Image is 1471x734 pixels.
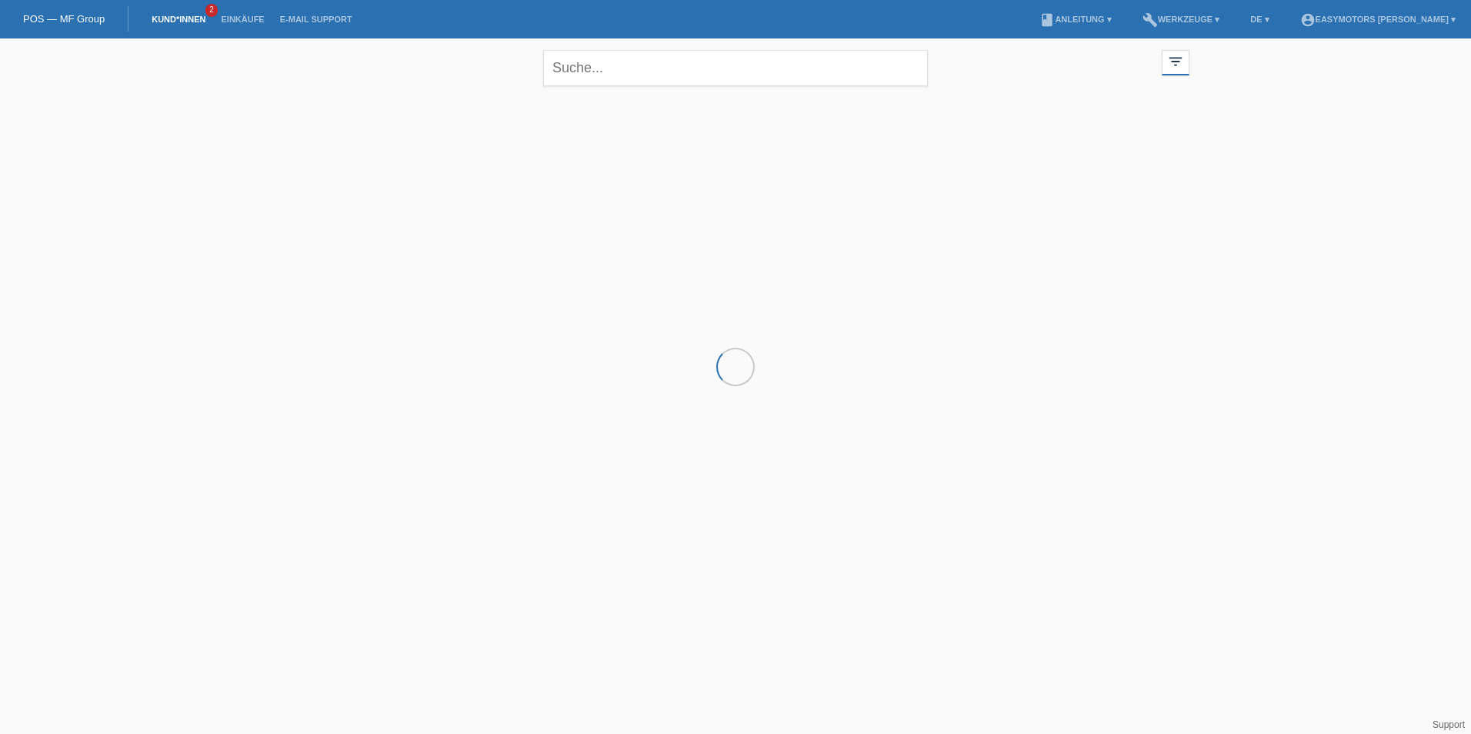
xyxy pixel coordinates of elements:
i: account_circle [1300,12,1316,28]
a: bookAnleitung ▾ [1032,15,1119,24]
a: POS — MF Group [23,13,105,25]
a: Support [1433,719,1465,730]
span: 2 [205,4,218,17]
i: filter_list [1167,53,1184,70]
a: Kund*innen [144,15,213,24]
a: account_circleEasymotors [PERSON_NAME] ▾ [1293,15,1463,24]
i: book [1039,12,1055,28]
a: buildWerkzeuge ▾ [1135,15,1228,24]
i: build [1142,12,1158,28]
a: E-Mail Support [272,15,360,24]
input: Suche... [543,50,928,86]
a: DE ▾ [1243,15,1276,24]
a: Einkäufe [213,15,272,24]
